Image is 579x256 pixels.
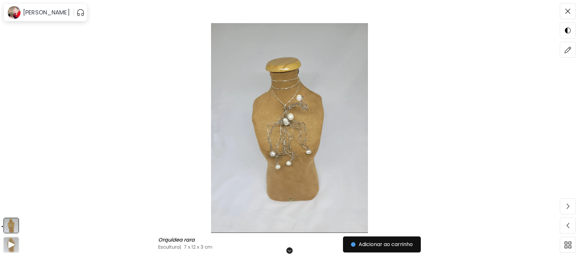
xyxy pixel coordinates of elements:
[343,236,421,252] button: Adicionar ao carrinho
[351,241,413,248] span: Adicionar ao carrinho
[158,237,196,243] h6: Orquídea rara
[77,7,85,18] button: pauseOutline IconGradient Icon
[23,9,70,16] h6: [PERSON_NAME]
[158,243,361,250] h4: Escultura | 7 x 12 x 3 cm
